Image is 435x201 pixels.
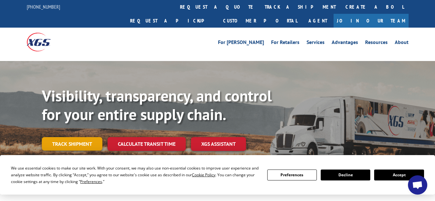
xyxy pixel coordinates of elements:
button: Decline [321,170,370,180]
button: Accept [374,170,424,180]
a: Join Our Team [334,14,409,28]
a: Calculate transit time [108,137,186,151]
a: Open chat [408,175,427,195]
a: Resources [365,40,388,47]
a: For Retailers [271,40,299,47]
a: XGS ASSISTANT [191,137,246,151]
a: Agent [302,14,334,28]
a: Request a pickup [125,14,218,28]
a: Track shipment [42,137,102,151]
span: Cookie Policy [192,172,215,178]
a: About [395,40,409,47]
div: We use essential cookies to make our site work. With your consent, we may also use non-essential ... [11,165,259,185]
a: Services [307,40,325,47]
span: Preferences [80,179,102,184]
b: Visibility, transparency, and control for your entire supply chain. [42,86,272,124]
a: Customer Portal [218,14,302,28]
a: Advantages [332,40,358,47]
button: Preferences [267,170,317,180]
a: [PHONE_NUMBER] [27,4,60,10]
a: For [PERSON_NAME] [218,40,264,47]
